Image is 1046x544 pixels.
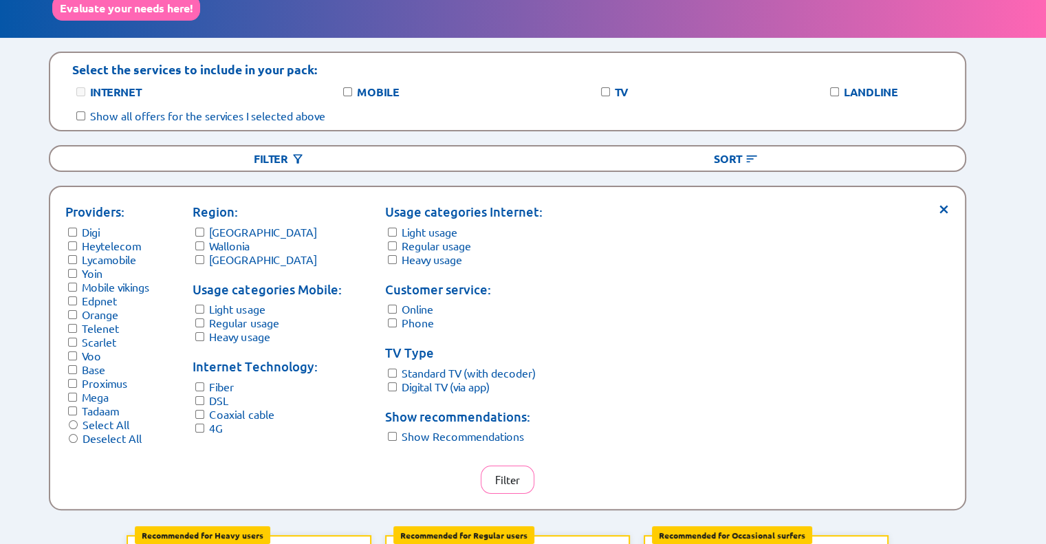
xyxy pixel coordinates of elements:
[65,202,149,221] p: Providers:
[659,530,805,541] b: Recommended for Occasional surfers
[209,239,250,252] label: Wallonia
[385,280,543,299] p: Customer service:
[82,252,136,266] label: Lycamobile
[745,152,759,166] img: Button open the sorting menu
[209,393,228,407] label: DSL
[400,530,527,541] b: Recommended for Regular users
[142,530,263,541] b: Recommended for Heavy users
[82,266,102,280] label: Yoin
[90,109,325,122] label: Show all offers for the services I selected above
[209,225,316,239] label: [GEOGRAPHIC_DATA]
[209,380,234,393] label: Fiber
[50,146,508,171] div: Filter
[291,152,305,166] img: Button open the filtering menu
[193,357,341,376] p: Internet Technology:
[82,404,119,417] label: Tadaam
[82,335,116,349] label: Scarlet
[402,380,490,393] label: Digital TV (via app)
[402,225,457,239] label: Light usage
[357,85,400,99] label: Mobile
[90,85,141,99] label: Internet
[402,429,524,443] label: Show Recommendations
[82,376,127,390] label: Proximus
[193,202,341,221] p: Region:
[402,302,433,316] label: Online
[82,390,109,404] label: Mega
[83,417,129,431] label: Select All
[82,294,117,307] label: Edpnet
[209,421,223,435] label: 4G
[209,407,274,421] label: Coaxial cable
[508,146,965,171] div: Sort
[385,407,543,426] p: Show recommendations:
[82,349,101,362] label: Voo
[72,61,317,77] p: Select the services to include in your pack:
[82,239,141,252] label: Heytelecom
[209,316,279,329] label: Regular usage
[209,252,316,266] label: [GEOGRAPHIC_DATA]
[82,280,149,294] label: Mobile vikings
[481,466,534,494] button: Filter
[938,202,950,213] span: ×
[82,307,118,321] label: Orange
[385,343,543,362] p: TV Type
[193,280,341,299] p: Usage categories Mobile:
[615,85,628,99] label: TV
[82,321,119,335] label: Telenet
[402,239,471,252] label: Regular usage
[82,362,105,376] label: Base
[402,316,434,329] label: Phone
[402,366,536,380] label: Standard TV (with decoder)
[844,85,898,99] label: Landline
[385,202,543,221] p: Usage categories Internet:
[83,431,142,445] label: Deselect All
[209,329,270,343] label: Heavy usage
[82,225,100,239] label: Digi
[209,302,265,316] label: Light usage
[402,252,462,266] label: Heavy usage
